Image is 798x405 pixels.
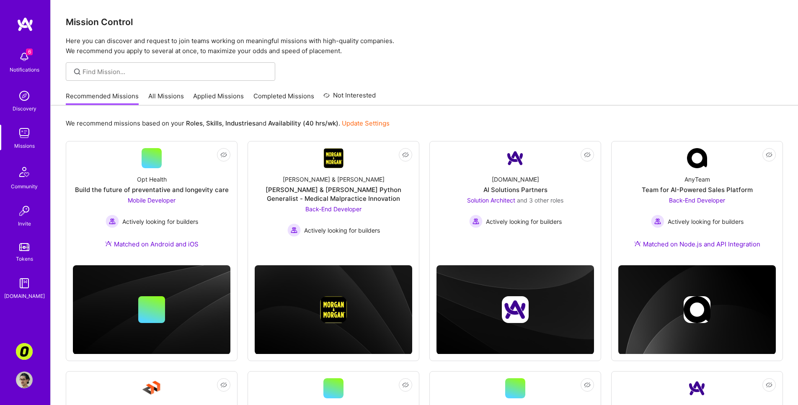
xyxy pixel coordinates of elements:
[26,49,33,55] span: 6
[342,119,390,127] a: Update Settings
[492,175,539,184] div: [DOMAIN_NAME]
[73,265,230,354] img: cover
[766,382,772,388] i: icon EyeClosed
[323,148,343,168] img: Company Logo
[253,92,314,105] a: Completed Missions
[75,185,229,194] div: Build the future of preventative and longevity care
[83,67,269,76] input: Find Mission...
[668,217,744,226] span: Actively looking for builders
[19,243,29,251] img: tokens
[255,265,412,354] img: cover
[323,90,376,105] a: Not Interested
[16,372,33,388] img: User Avatar
[16,254,33,263] div: Tokens
[651,215,664,228] img: Actively looking for builders
[4,292,45,300] div: [DOMAIN_NAME]
[436,148,594,248] a: Company Logo[DOMAIN_NAME]AI Solutions PartnersSolution Architect and 3 other rolesActively lookin...
[255,148,412,248] a: Company Logo[PERSON_NAME] & [PERSON_NAME][PERSON_NAME] & [PERSON_NAME] Python Generalist - Medica...
[137,175,167,184] div: Opt Health
[73,148,230,259] a: Opt HealthBuild the future of preventative and longevity careMobile Developer Actively looking fo...
[268,119,338,127] b: Availability (40 hrs/wk)
[148,92,184,105] a: All Missions
[255,185,412,203] div: [PERSON_NAME] & [PERSON_NAME] Python Generalist - Medical Malpractice Innovation
[105,240,199,249] div: Matched on Android and iOS
[128,197,176,204] span: Mobile Developer
[14,162,34,182] img: Community
[517,197,563,204] span: and 3 other roles
[502,296,529,323] img: Company logo
[16,202,33,219] img: Invite
[11,182,38,191] div: Community
[669,197,725,204] span: Back-End Developer
[684,175,710,184] div: AnyTeam
[10,65,39,74] div: Notifications
[225,119,256,127] b: Industries
[287,223,301,237] img: Actively looking for builders
[122,217,198,226] span: Actively looking for builders
[402,151,409,158] i: icon EyeClosed
[106,215,119,228] img: Actively looking for builders
[14,372,35,388] a: User Avatar
[469,215,483,228] img: Actively looking for builders
[684,296,710,323] img: Company logo
[618,265,776,354] img: cover
[16,275,33,292] img: guide book
[66,92,139,105] a: Recommended Missions
[618,148,776,259] a: Company LogoAnyTeamTeam for AI-Powered Sales PlatformBack-End Developer Actively looking for buil...
[505,148,525,168] img: Company Logo
[18,219,31,228] div: Invite
[193,92,244,105] a: Applied Missions
[72,67,82,77] i: icon SearchGrey
[402,382,409,388] i: icon EyeClosed
[220,151,227,158] i: icon EyeClosed
[66,17,783,27] h3: Mission Control
[16,343,33,360] img: Corner3: Building an AI User Researcher
[283,175,385,184] div: [PERSON_NAME] & [PERSON_NAME]
[486,217,562,226] span: Actively looking for builders
[642,185,753,194] div: Team for AI-Powered Sales Platform
[687,378,707,398] img: Company Logo
[634,240,760,249] div: Matched on Node.js and API Integration
[584,382,591,388] i: icon EyeClosed
[186,119,203,127] b: Roles
[206,119,222,127] b: Skills
[687,148,707,168] img: Company Logo
[17,17,34,32] img: logo
[105,240,112,247] img: Ateam Purple Icon
[483,185,547,194] div: AI Solutions Partners
[16,87,33,104] img: discovery
[14,343,35,360] a: Corner3: Building an AI User Researcher
[13,104,36,113] div: Discovery
[16,125,33,141] img: teamwork
[14,141,35,150] div: Missions
[320,296,347,323] img: Company logo
[467,197,515,204] span: Solution Architect
[142,378,162,398] img: Company Logo
[304,226,380,235] span: Actively looking for builders
[584,151,591,158] i: icon EyeClosed
[66,36,783,56] p: Here you can discover and request to join teams working on meaningful missions with high-quality ...
[220,382,227,388] i: icon EyeClosed
[436,265,594,354] img: cover
[66,119,390,128] p: We recommend missions based on your , , and .
[766,151,772,158] i: icon EyeClosed
[16,49,33,65] img: bell
[634,240,641,247] img: Ateam Purple Icon
[305,205,362,213] span: Back-End Developer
